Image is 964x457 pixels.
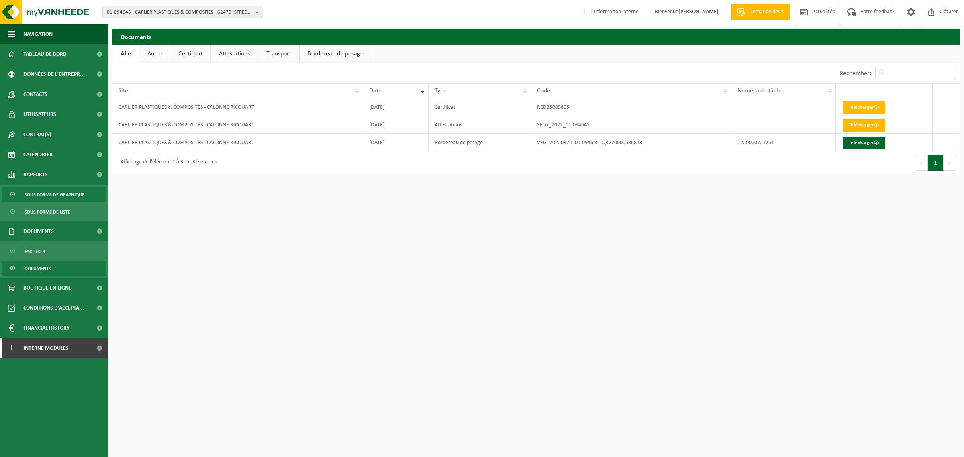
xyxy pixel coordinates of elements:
[2,204,106,219] a: Sous forme de liste
[363,98,429,116] td: [DATE]
[23,318,69,338] span: Financial History
[731,134,836,151] td: T220000721751
[429,98,531,116] td: Certificat
[363,134,429,151] td: [DATE]
[107,6,252,18] span: 01-094645 - CARLIER PLASTIQUES & COMPOSITES - 62470 [STREET_ADDRESS]
[747,8,786,16] span: Demande devis
[915,155,928,171] button: Previous
[25,261,51,276] span: Documents
[531,116,731,134] td: XFlux_2022_01-094645
[25,204,70,220] span: Sous forme de liste
[23,104,56,124] span: Utilisateurs
[112,29,960,44] h2: Documents
[300,45,372,63] a: Bordereau de pesage
[944,155,956,171] button: Next
[583,6,639,18] label: Information interne
[435,88,447,94] span: Type
[112,98,363,116] td: CARLIER PLASTIQUES & COMPOSITES - CALONNE RICOUART
[843,101,885,114] a: Télécharger
[23,338,69,358] span: Interne modules
[112,116,363,134] td: CARLIER PLASTIQUES & COMPOSITES - CALONNE RICOUART
[537,88,550,94] span: Code
[8,338,15,358] span: I
[25,187,84,202] span: Sous forme de graphique
[2,187,106,202] a: Sous forme de graphique
[139,45,170,63] a: Autre
[2,261,106,276] a: Documents
[23,64,85,84] span: Données de l'entrepr...
[23,298,84,318] span: Conditions d'accepta...
[429,116,531,134] td: Attestations
[23,165,48,185] span: Rapports
[258,45,299,63] a: Transport
[731,4,790,20] a: Demande devis
[102,6,263,18] button: 01-094645 - CARLIER PLASTIQUES & COMPOSITES - 62470 [STREET_ADDRESS]
[2,243,106,259] a: Factures
[170,45,210,63] a: Certificat
[369,88,382,94] span: Date
[843,119,885,132] a: Télécharger
[25,244,45,259] span: Factures
[116,155,217,170] div: Affichage de l'élément 1 à 3 sur 3 éléments
[363,116,429,134] td: [DATE]
[928,155,944,171] button: 1
[23,221,54,241] span: Documents
[112,134,363,151] td: CARLIER PLASTIQUES & COMPOSITES - CALONNE RICOUART
[118,88,128,94] span: Site
[23,124,51,145] span: Contrat(s)
[429,134,531,151] td: Bordereau de pesage
[531,134,731,151] td: VEG_20220324_01-094645_QR220000586818
[737,88,783,94] span: Numéro de tâche
[839,70,871,77] label: Rechercher:
[23,44,67,64] span: Tableau de bord
[23,278,71,298] span: Boutique en ligne
[678,9,719,15] strong: [PERSON_NAME]
[843,137,885,149] a: Télécharger
[112,45,139,63] a: Alle
[531,98,731,116] td: RED25009805
[211,45,258,63] a: Attestations
[23,145,53,165] span: Calendrier
[23,24,53,44] span: Navigation
[23,84,47,104] span: Contacts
